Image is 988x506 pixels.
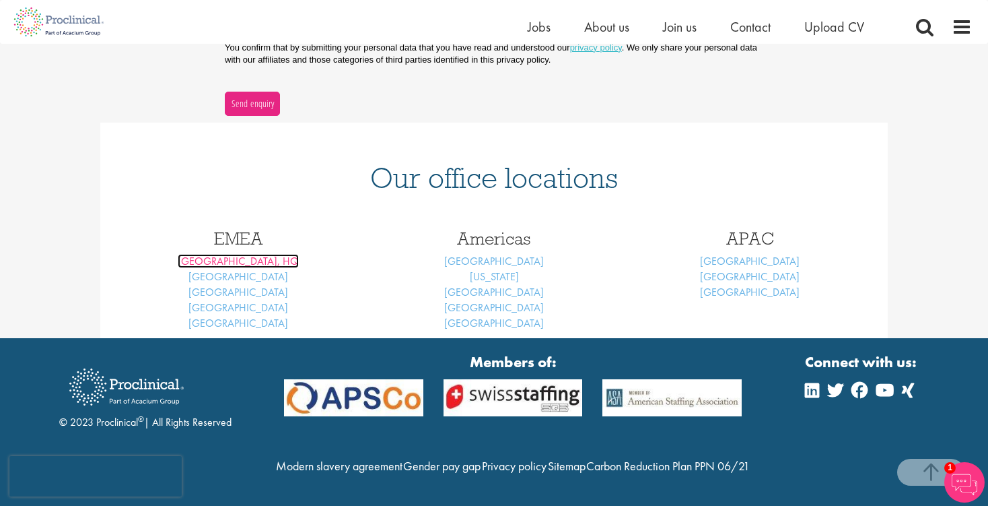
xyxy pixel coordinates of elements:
[9,456,182,497] iframe: reCAPTCHA
[444,316,544,330] a: [GEOGRAPHIC_DATA]
[120,230,356,247] h3: EMEA
[178,254,299,268] a: [GEOGRAPHIC_DATA], HQ
[444,301,544,315] a: [GEOGRAPHIC_DATA]
[592,379,752,416] img: APSCo
[700,254,800,268] a: [GEOGRAPHIC_DATA]
[376,230,612,247] h3: Americas
[59,359,194,415] img: Proclinical Recruitment
[188,270,288,284] a: [GEOGRAPHIC_DATA]
[663,18,697,36] a: Join us
[570,42,622,53] a: privacy policy
[482,458,546,474] a: Privacy policy
[59,358,232,431] div: © 2023 Proclinical | All Rights Reserved
[225,42,763,66] p: You confirm that by submitting your personal data that you have read and understood our . We only...
[188,316,288,330] a: [GEOGRAPHIC_DATA]
[188,301,288,315] a: [GEOGRAPHIC_DATA]
[586,458,750,474] a: Carbon Reduction Plan PPN 06/21
[804,18,864,36] a: Upload CV
[730,18,771,36] a: Contact
[444,254,544,268] a: [GEOGRAPHIC_DATA]
[444,285,544,299] a: [GEOGRAPHIC_DATA]
[700,270,800,284] a: [GEOGRAPHIC_DATA]
[225,92,280,116] button: Send enquiry
[548,458,586,474] a: Sitemap
[700,285,800,299] a: [GEOGRAPHIC_DATA]
[274,379,433,416] img: APSCo
[433,379,593,416] img: APSCo
[528,18,551,36] a: Jobs
[138,414,144,424] sup: ®
[284,352,742,373] strong: Members of:
[632,230,868,247] h3: APAC
[120,163,868,193] h1: Our office locations
[276,458,402,474] a: Modern slavery agreement
[944,462,956,474] span: 1
[403,458,481,474] a: Gender pay gap
[584,18,629,36] a: About us
[231,96,275,111] span: Send enquiry
[944,462,985,503] img: Chatbot
[470,270,519,284] a: [US_STATE]
[188,285,288,299] a: [GEOGRAPHIC_DATA]
[805,352,919,373] strong: Connect with us:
